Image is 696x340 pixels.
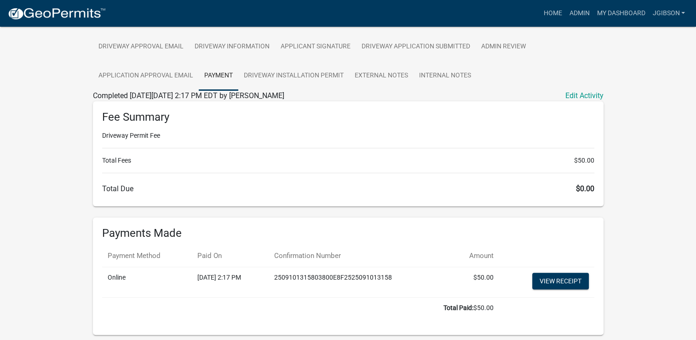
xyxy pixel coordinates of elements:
h6: Fee Summary [102,111,594,124]
a: Admin [565,5,593,22]
a: Edit Activity [565,90,604,101]
h6: Total Due [102,184,594,193]
a: Internal Notes [414,61,477,91]
th: Confirmation Number [269,245,449,267]
h6: Payments Made [102,227,594,240]
a: Applicant Signature [275,32,356,62]
a: Driveway Approval Email [93,32,189,62]
a: Payment [199,61,238,91]
td: [DATE] 2:17 PM [192,267,269,298]
th: Amount [449,245,499,267]
span: Completed [DATE][DATE] 2:17 PM EDT by [PERSON_NAME] [93,91,284,100]
b: Total Paid: [443,304,473,311]
span: $50.00 [574,156,594,165]
a: Application Approval Email [93,61,199,91]
a: Driveway Information [189,32,275,62]
th: Paid On [192,245,269,267]
a: External Notes [349,61,414,91]
td: $50.00 [102,298,500,319]
a: Driveway Installation Permit [238,61,349,91]
a: Admin Review [476,32,531,62]
a: jgibson [649,5,689,22]
th: Payment Method [102,245,192,267]
a: View receipt [532,273,589,289]
a: My Dashboard [593,5,649,22]
li: Driveway Permit Fee [102,131,594,141]
a: Home [540,5,565,22]
span: $0.00 [576,184,594,193]
td: $50.00 [449,267,499,298]
td: 2509101315803800E8F2525091013158 [269,267,449,298]
a: Driveway Application Submitted [356,32,476,62]
li: Total Fees [102,156,594,165]
td: Online [102,267,192,298]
